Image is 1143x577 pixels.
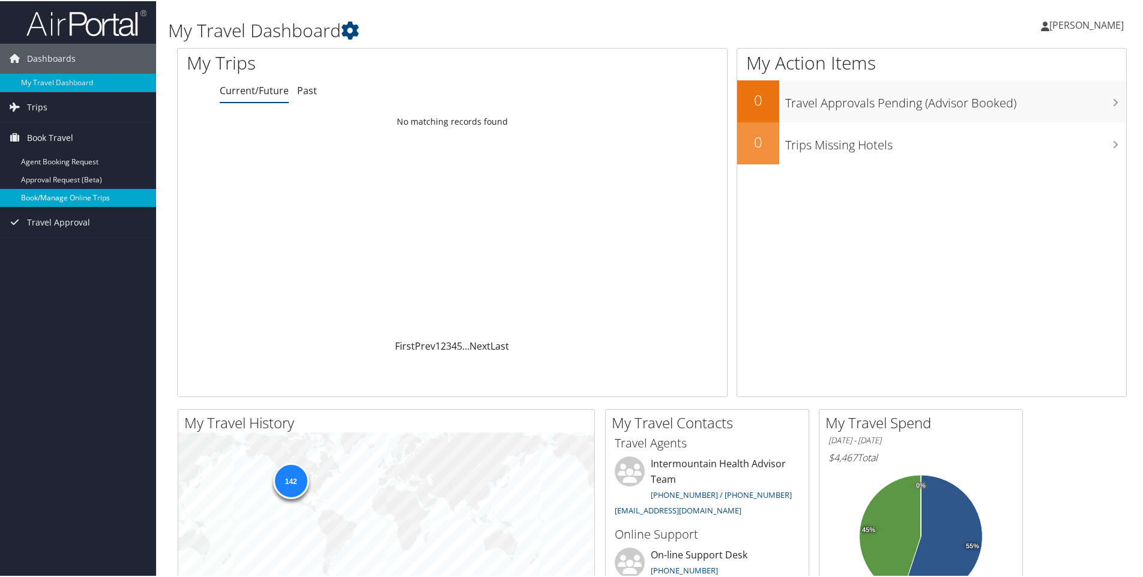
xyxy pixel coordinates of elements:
td: No matching records found [178,110,727,131]
h1: My Trips [187,49,489,74]
h2: My Travel Contacts [612,411,809,432]
a: 3 [446,338,451,351]
a: Current/Future [220,83,289,96]
span: Dashboards [27,43,76,73]
span: Travel Approval [27,206,90,236]
a: 2 [441,338,446,351]
li: Intermountain Health Advisor Team [609,455,806,519]
span: … [462,338,469,351]
div: 142 [273,462,309,498]
span: $4,467 [828,450,857,463]
h3: Travel Approvals Pending (Advisor Booked) [785,88,1126,110]
a: Next [469,338,490,351]
a: 0Trips Missing Hotels [737,121,1126,163]
h3: Online Support [615,525,800,542]
span: Book Travel [27,122,73,152]
a: 4 [451,338,457,351]
span: Trips [27,91,47,121]
a: Past [297,83,317,96]
a: [PHONE_NUMBER] [651,564,718,575]
h2: 0 [737,89,779,109]
h1: My Action Items [737,49,1126,74]
h6: Total [828,450,1013,463]
a: 5 [457,338,462,351]
h3: Travel Agents [615,434,800,450]
a: [EMAIL_ADDRESS][DOMAIN_NAME] [615,504,741,515]
a: Prev [415,338,435,351]
a: [PHONE_NUMBER] / [PHONE_NUMBER] [651,488,792,499]
img: airportal-logo.png [26,8,146,36]
a: First [395,338,415,351]
a: Last [490,338,509,351]
h6: [DATE] - [DATE] [828,434,1013,445]
tspan: 55% [966,542,979,549]
h2: My Travel Spend [825,411,1022,432]
h2: My Travel History [184,411,594,432]
a: [PERSON_NAME] [1041,6,1136,42]
h3: Trips Missing Hotels [785,130,1126,152]
a: 0Travel Approvals Pending (Advisor Booked) [737,79,1126,121]
span: [PERSON_NAME] [1049,17,1124,31]
tspan: 45% [862,525,875,533]
tspan: 0% [916,481,926,488]
h2: 0 [737,131,779,151]
a: 1 [435,338,441,351]
h1: My Travel Dashboard [168,17,813,42]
